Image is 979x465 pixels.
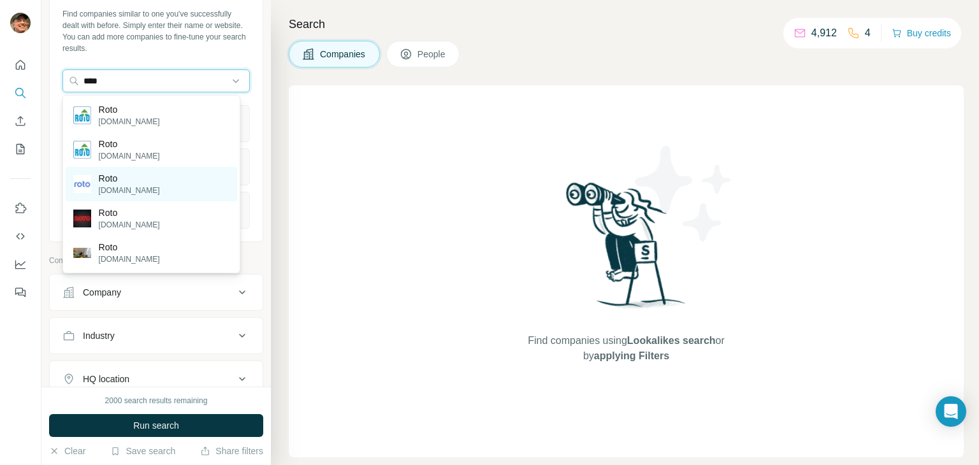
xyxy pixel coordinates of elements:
button: Quick start [10,54,31,76]
button: HQ location [50,364,263,394]
img: Surfe Illustration - Woman searching with binoculars [560,179,693,321]
img: Roto [73,248,91,258]
button: Run search [49,414,263,437]
button: My lists [10,138,31,161]
p: Roto [99,206,160,219]
button: Company [50,277,263,308]
button: Enrich CSV [10,110,31,132]
button: Use Surfe API [10,225,31,248]
button: Save search [110,445,175,457]
button: Feedback [10,281,31,304]
p: Roto [99,241,160,254]
button: Use Surfe on LinkedIn [10,197,31,220]
p: Roto [99,138,160,150]
p: 4 [865,25,871,41]
img: Surfe Illustration - Stars [627,136,741,251]
button: Search [10,82,31,104]
p: Roto [99,172,160,185]
h4: Search [289,15,964,33]
span: Companies [320,48,366,61]
button: Buy credits [892,24,951,42]
div: Find companies similar to one you've successfully dealt with before. Simply enter their name or w... [62,8,250,54]
p: [DOMAIN_NAME] [99,254,160,265]
p: 4,912 [811,25,837,41]
p: [DOMAIN_NAME] [99,150,160,162]
span: applying Filters [594,350,669,361]
span: Find companies using or by [524,333,728,364]
p: [DOMAIN_NAME] [99,116,160,127]
div: Industry [83,329,115,342]
div: 2000 search results remaining [105,395,208,406]
div: Company [83,286,121,299]
p: [DOMAIN_NAME] [99,219,160,231]
img: Roto [73,106,91,124]
span: Lookalikes search [627,335,716,346]
button: Industry [50,320,263,351]
img: Roto [73,175,91,193]
div: HQ location [83,373,129,385]
button: Share filters [200,445,263,457]
img: Avatar [10,13,31,33]
p: Roto [99,103,160,116]
p: Company information [49,255,263,266]
img: Roto [73,141,91,159]
span: Run search [133,419,179,432]
div: Open Intercom Messenger [936,396,966,427]
button: Dashboard [10,253,31,276]
img: Roto [73,210,91,227]
span: People [417,48,447,61]
p: [DOMAIN_NAME] [99,185,160,196]
button: Clear [49,445,85,457]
